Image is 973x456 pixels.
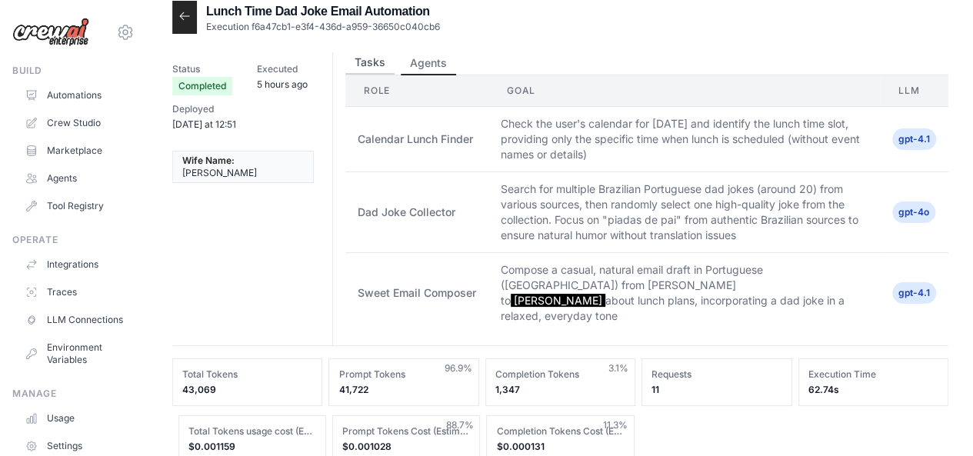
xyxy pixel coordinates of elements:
dd: $0.000131 [496,441,624,453]
span: 11.3% [603,419,628,431]
dt: Execution Time [808,368,938,381]
a: Automations [18,83,135,108]
div: Manage [12,388,135,400]
a: Usage [18,406,135,431]
th: Role [345,75,488,107]
dd: 43,069 [182,384,312,396]
dd: 62.74s [808,384,938,396]
button: Tasks [345,52,395,75]
td: Check the user's calendar for [DATE] and identify the lunch time slot, providing only the specifi... [488,107,880,172]
a: LLM Connections [18,308,135,332]
time: August 24, 2025 at 12:51 GMT-3 [172,118,236,130]
dt: Requests [651,368,781,381]
td: Search for multiple Brazilian Portuguese dad jokes (around 20) from various sources, then randoml... [488,172,880,253]
dd: 1,347 [495,384,625,396]
td: Sweet Email Composer [345,253,488,334]
th: LLM [880,75,948,107]
span: 88.7% [445,419,473,431]
h2: Lunch Time Dad Joke Email Automation [206,2,440,21]
dt: Prompt Tokens Cost (Estimated) [342,425,470,438]
div: Widget de chat [896,382,973,456]
td: Dad Joke Collector [345,172,488,253]
span: gpt-4o [892,201,935,223]
span: gpt-4.1 [892,282,936,304]
dt: Total Tokens [182,368,312,381]
a: Marketplace [18,138,135,163]
a: Traces [18,280,135,305]
img: Logo [12,18,89,47]
span: Deployed [172,102,236,117]
td: Calendar Lunch Finder [345,107,488,172]
span: gpt-4.1 [892,128,936,150]
dd: 11 [651,384,781,396]
span: 3.1% [608,362,628,374]
dt: Completion Tokens [495,368,625,381]
a: Environment Variables [18,335,135,372]
dd: 41,722 [338,384,468,396]
div: Operate [12,234,135,246]
dt: Completion Tokens Cost (Estimated) [496,425,624,438]
button: Agents [401,52,456,75]
time: August 26, 2025 at 09:00 GMT-3 [257,78,308,90]
dd: $0.001028 [342,441,470,453]
th: Goal [488,75,880,107]
dt: Total Tokens usage cost (Estimated) [188,425,316,438]
div: Build [12,65,135,77]
a: Crew Studio [18,111,135,135]
span: [PERSON_NAME] [182,167,257,179]
span: [PERSON_NAME] [511,294,605,307]
span: Status [172,62,232,77]
a: Tool Registry [18,194,135,218]
dd: $0.001159 [188,441,316,453]
a: Integrations [18,252,135,277]
span: 96.9% [445,362,472,374]
span: Executed [257,62,308,77]
p: Execution f6a47cb1-e3f4-436d-a959-36650c040cb6 [206,21,440,33]
span: Completed [172,77,232,95]
iframe: Chat Widget [896,382,973,456]
dt: Prompt Tokens [338,368,468,381]
a: Agents [18,166,135,191]
span: Wife Name: [182,155,235,167]
td: Compose a casual, natural email draft in Portuguese ([GEOGRAPHIC_DATA]) from [PERSON_NAME] to abo... [488,253,880,334]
